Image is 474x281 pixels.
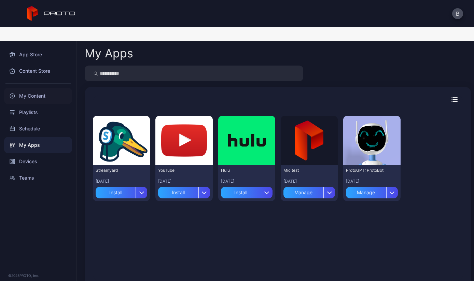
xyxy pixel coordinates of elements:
[221,184,273,198] button: Install
[283,184,335,198] button: Manage
[4,104,72,121] a: Playlists
[346,184,398,198] button: Manage
[346,168,384,173] div: ProtoGPT: ProtoBot
[158,184,210,198] button: Install
[4,121,72,137] a: Schedule
[96,184,147,198] button: Install
[4,88,72,104] a: My Content
[96,168,133,173] div: Streamyard
[452,8,463,19] button: B
[4,46,72,63] a: App Store
[283,168,321,173] div: Mic test
[221,187,261,198] div: Install
[4,137,72,153] a: My Apps
[96,187,136,198] div: Install
[346,179,398,184] div: [DATE]
[96,179,147,184] div: [DATE]
[346,187,386,198] div: Manage
[4,170,72,186] a: Teams
[221,179,273,184] div: [DATE]
[283,187,323,198] div: Manage
[4,153,72,170] a: Devices
[221,168,259,173] div: Hulu
[158,179,210,184] div: [DATE]
[4,63,72,79] a: Content Store
[283,179,335,184] div: [DATE]
[158,187,198,198] div: Install
[158,168,196,173] div: YouTube
[85,47,133,59] div: My Apps
[8,273,68,278] div: © 2025 PROTO, Inc.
